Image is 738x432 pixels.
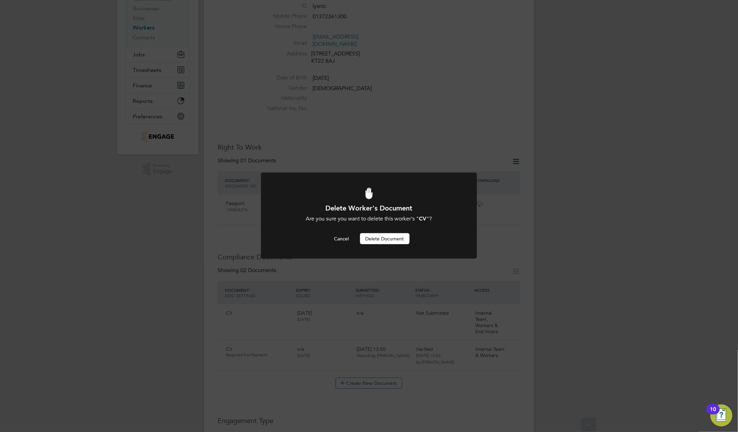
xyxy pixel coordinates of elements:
div: 10 [710,409,716,418]
button: Delete Document [360,233,410,244]
button: Open Resource Center, 10 new notifications [710,404,732,426]
h1: Delete Worker's Document [280,204,458,213]
b: CV [419,215,427,222]
div: Are you sure you want to delete this worker's " "? [280,215,458,223]
button: Cancel [329,233,355,244]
